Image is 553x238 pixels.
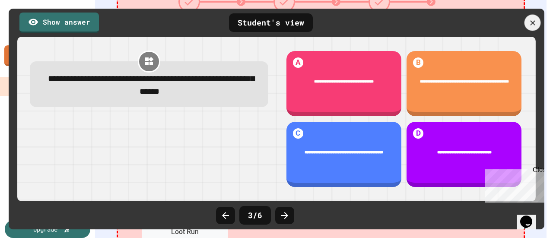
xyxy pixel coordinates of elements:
a: Show answer [19,13,99,33]
div: Student's view [229,13,313,32]
h1: D [413,128,423,139]
div: Chat with us now!Close [3,3,60,55]
h1: C [293,128,303,139]
div: 3 / 6 [239,206,271,225]
h1: B [413,57,423,68]
iframe: chat widget [481,166,544,203]
iframe: chat widget [517,203,544,229]
h1: A [293,57,303,68]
